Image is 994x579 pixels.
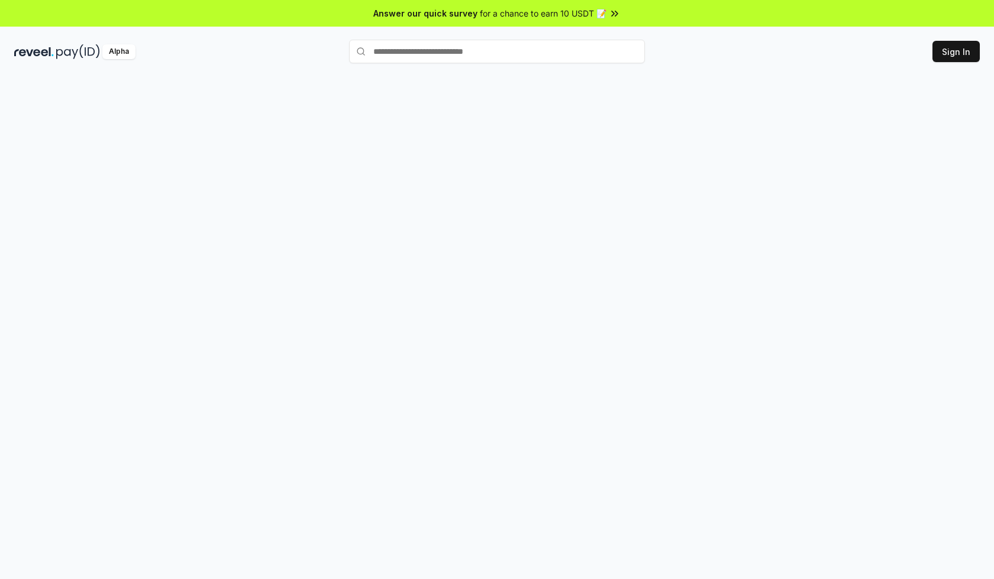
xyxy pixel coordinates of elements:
[932,41,980,62] button: Sign In
[480,7,606,20] span: for a chance to earn 10 USDT 📝
[14,44,54,59] img: reveel_dark
[56,44,100,59] img: pay_id
[373,7,477,20] span: Answer our quick survey
[102,44,135,59] div: Alpha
